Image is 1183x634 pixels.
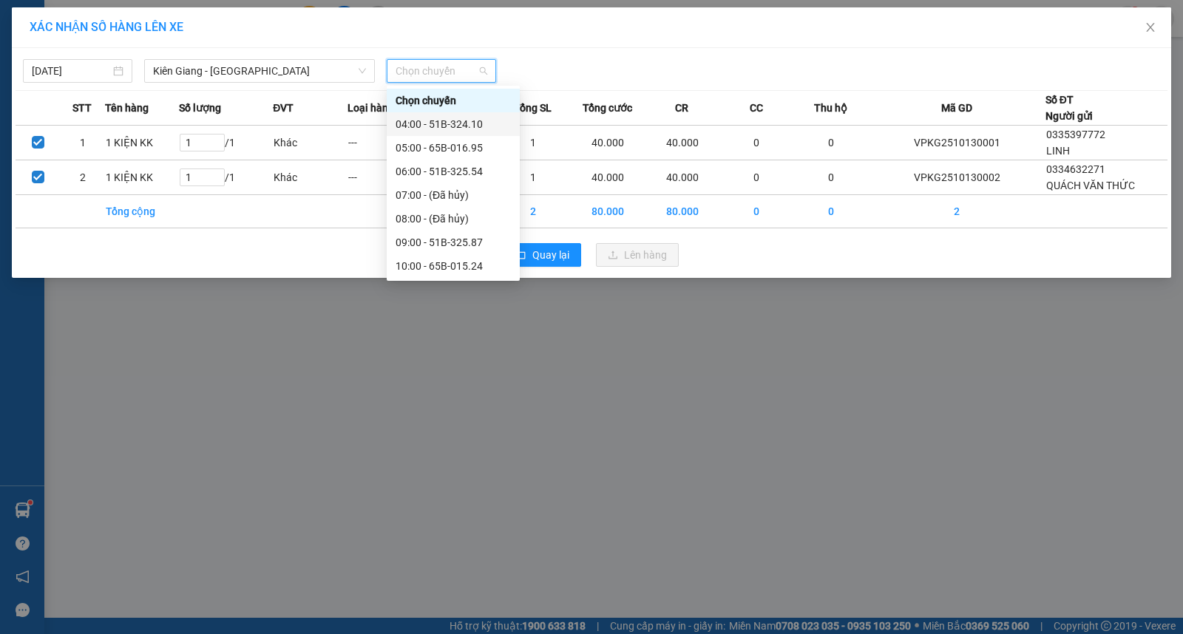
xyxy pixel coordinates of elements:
[1046,163,1105,175] span: 0334632271
[794,126,869,160] td: 0
[396,234,511,250] div: 09:00 - 51B-325.87
[396,163,511,180] div: 06:00 - 51B-325.54
[719,195,794,228] td: 0
[273,160,348,195] td: Khác
[348,100,394,116] span: Loại hàng
[85,10,209,28] b: [PERSON_NAME]
[348,160,422,195] td: ---
[396,258,511,274] div: 10:00 - 65B-015.24
[32,63,110,79] input: 13/10/2025
[387,89,520,112] div: Chọn chuyến
[514,100,552,116] span: Tổng SL
[750,100,763,116] span: CC
[7,106,282,125] li: 1900 8181
[396,187,511,203] div: 07:00 - (Đã hủy)
[645,195,719,228] td: 80.000
[179,100,221,116] span: Số lượng
[1045,92,1093,124] div: Số ĐT Người gửi
[1046,129,1105,140] span: 0335397772
[105,100,149,116] span: Tên hàng
[719,126,794,160] td: 0
[273,100,294,116] span: ĐVT
[358,67,367,75] span: down
[396,60,487,82] span: Chọn chuyến
[105,126,180,160] td: 1 KIỆN KK
[1046,180,1135,191] span: QUÁCH VĂN THỨC
[396,116,511,132] div: 04:00 - 51B-324.10
[532,247,569,263] span: Quay lại
[794,195,869,228] td: 0
[645,160,719,195] td: 40.000
[179,160,273,195] td: / 1
[1145,21,1156,33] span: close
[153,60,366,82] span: Kiên Giang - Cần Thơ
[571,160,645,195] td: 40.000
[85,35,97,47] span: environment
[1130,7,1171,49] button: Close
[516,250,526,262] span: rollback
[719,160,794,195] td: 0
[30,20,183,34] span: XÁC NHẬN SỐ HÀNG LÊN XE
[60,126,104,160] td: 1
[868,195,1045,228] td: 2
[7,7,81,81] img: logo.jpg
[794,160,869,195] td: 0
[396,211,511,227] div: 08:00 - (Đã hủy)
[396,92,511,109] div: Chọn chuyến
[60,160,104,195] td: 2
[1046,145,1070,157] span: LINH
[7,109,18,121] span: phone
[72,100,92,116] span: STT
[496,160,571,195] td: 1
[941,100,972,116] span: Mã GD
[868,160,1045,195] td: VPKG2510130002
[396,140,511,156] div: 05:00 - 65B-016.95
[814,100,847,116] span: Thu hộ
[504,243,581,267] button: rollbackQuay lại
[348,126,422,160] td: ---
[179,126,273,160] td: / 1
[496,195,571,228] td: 2
[105,160,180,195] td: 1 KIỆN KK
[571,195,645,228] td: 80.000
[7,33,282,107] li: E11, Đường số 8, Khu dân cư Nông [GEOGRAPHIC_DATA], Kv.[GEOGRAPHIC_DATA], [GEOGRAPHIC_DATA]
[105,195,180,228] td: Tổng cộng
[596,243,679,267] button: uploadLên hàng
[273,126,348,160] td: Khác
[496,126,571,160] td: 1
[645,126,719,160] td: 40.000
[571,126,645,160] td: 40.000
[583,100,632,116] span: Tổng cước
[868,126,1045,160] td: VPKG2510130001
[675,100,688,116] span: CR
